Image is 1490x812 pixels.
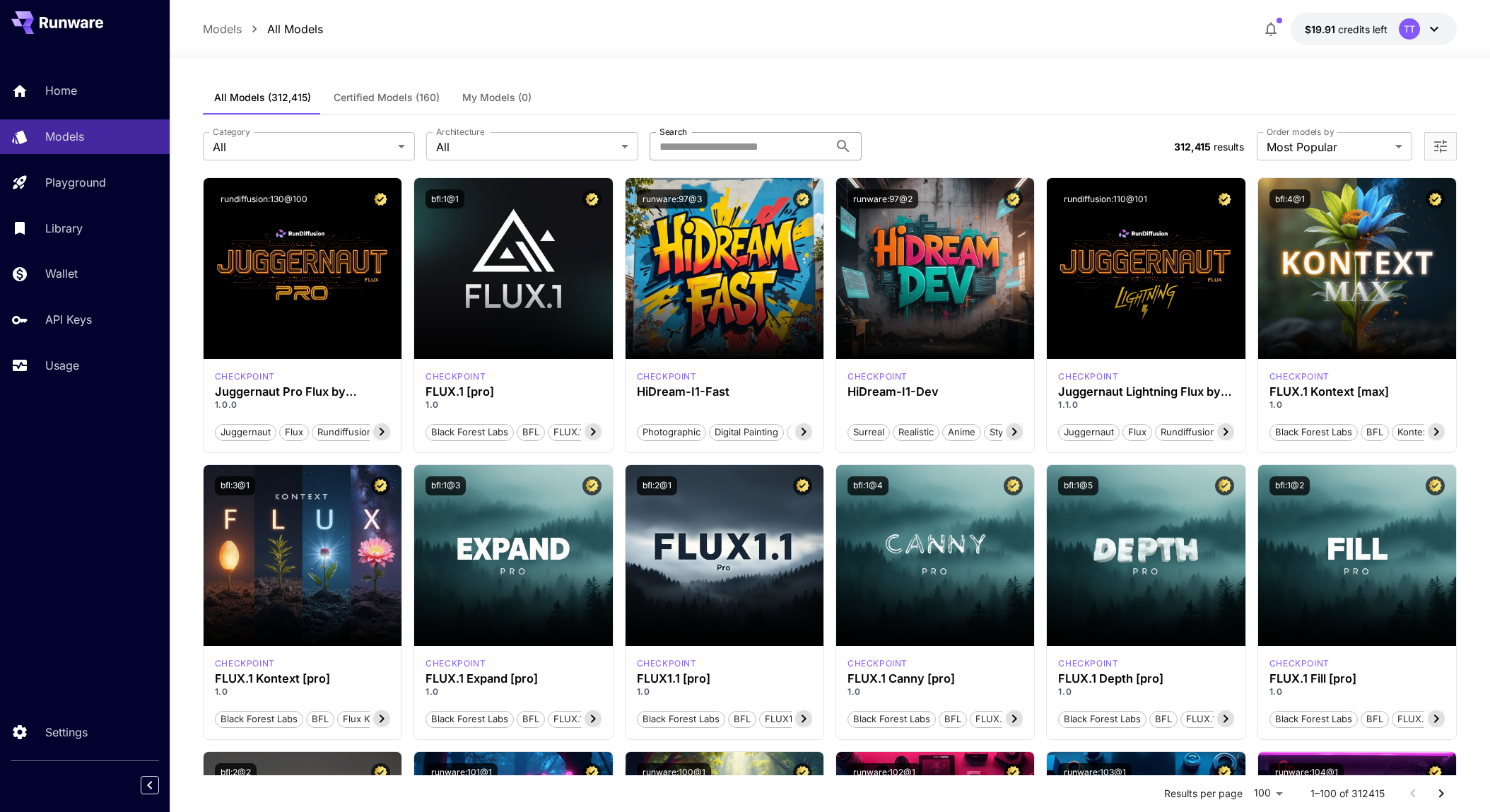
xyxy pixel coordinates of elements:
div: FLUX.1 Kontext [pro] [215,657,275,670]
button: rundiffusion [312,423,378,441]
button: BFL [1361,423,1389,441]
button: juggernaut [215,423,276,441]
h3: FLUX.1 Fill [pro] [1269,672,1445,686]
button: bfl:1@5 [1058,476,1098,495]
h3: FLUX.1 Canny [pro] [847,672,1023,686]
button: BFL [728,710,756,728]
button: flux [1122,423,1152,441]
span: Stylized [985,425,1028,440]
span: credits left [1338,23,1388,35]
span: flux [1123,425,1151,440]
button: Open more filters [1432,138,1449,155]
button: Flux Kontext [337,710,403,728]
p: 1.0 [1269,399,1445,411]
span: Realistic [893,425,939,440]
span: BFL [517,712,544,726]
p: checkpoint [637,657,697,670]
p: checkpoint [847,657,908,670]
div: Collapse sidebar [151,772,170,798]
button: Certified Model – Vetted for best performance and includes a commercial license. [371,763,390,782]
label: Search [659,126,687,138]
button: runware:97@2 [847,189,918,208]
button: FLUX.1 Canny [pro] [970,710,1067,728]
span: flux [280,425,308,440]
button: Kontext [1392,423,1436,441]
button: rundiffusion [1155,423,1221,441]
span: Black Forest Labs [426,425,513,440]
p: 1.0 [426,399,601,411]
p: 1.0 [426,686,601,698]
button: Certified Model – Vetted for best performance and includes a commercial license. [371,476,390,495]
h3: Juggernaut Lightning Flux by RunDiffusion [1058,385,1233,399]
div: fluxpro [1269,657,1330,670]
p: 1.0 [1269,686,1445,698]
span: Black Forest Labs [1270,425,1357,440]
button: bfl:1@4 [847,476,888,495]
div: fluxpro [847,657,908,670]
div: FLUX.1 D [215,370,275,383]
div: FLUX.1 Expand [pro] [426,672,601,686]
button: rundiffusion:130@100 [215,189,313,208]
button: Cinematic [787,423,841,441]
p: checkpoint [1058,370,1118,383]
span: rundiffusion [1156,425,1221,440]
h3: FLUX.1 [pro] [426,385,601,399]
button: Black Forest Labs [426,710,514,728]
p: checkpoint [847,370,908,383]
button: Go to next page [1427,779,1455,808]
div: FLUX.1 Kontext [max] [1269,385,1445,399]
button: Certified Model – Vetted for best performance and includes a commercial license. [582,476,602,495]
button: Certified Model – Vetted for best performance and includes a commercial license. [582,189,602,208]
p: 1.0.0 [215,399,390,411]
button: Certified Model – Vetted for best performance and includes a commercial license. [582,763,602,782]
span: FLUX1.1 [pro] [760,712,828,726]
button: bfl:2@2 [215,763,257,782]
div: FLUX.1 D [1058,370,1118,383]
span: Black Forest Labs [216,712,303,726]
p: Models [203,20,242,37]
h3: FLUX1.1 [pro] [637,672,812,686]
span: Cinematic [787,425,840,440]
span: Black Forest Labs [638,712,725,726]
button: BFL [306,710,334,728]
h3: HiDream-I1-Fast [637,385,812,399]
p: 1.0 [847,686,1023,698]
button: BFL [517,423,545,441]
button: Certified Model – Vetted for best performance and includes a commercial license. [371,189,390,208]
div: FLUX.1 Depth [pro] [1058,672,1233,686]
button: BFL [939,710,967,728]
p: checkpoint [215,370,275,383]
span: Kontext [1392,425,1436,440]
button: bfl:3@1 [215,476,255,495]
button: Certified Model – Vetted for best performance and includes a commercial license. [1215,476,1234,495]
button: FLUX1.1 [pro] [759,710,828,728]
button: FLUX.1 Expand [pro] [548,710,649,728]
span: BFL [517,425,544,440]
h3: HiDream-I1-Dev [847,385,1023,399]
span: My Models (0) [462,91,532,104]
button: FLUX.1 [pro] [548,423,614,441]
span: $19.91 [1305,23,1338,35]
button: $19.905TT [1291,13,1457,45]
button: BFL [517,710,545,728]
button: FLUX.1 Depth [pro] [1180,710,1275,728]
span: Black Forest Labs [1059,712,1146,726]
p: Home [45,82,77,99]
button: flux [279,423,309,441]
p: 1.0 [637,686,812,698]
p: All Models [267,20,323,37]
div: 100 [1248,783,1288,804]
button: Black Forest Labs [847,710,936,728]
button: Certified Model – Vetted for best performance and includes a commercial license. [1215,763,1234,782]
button: bfl:2@1 [637,476,677,495]
label: Order models by [1267,126,1334,138]
button: Certified Model – Vetted for best performance and includes a commercial license. [1215,189,1234,208]
div: FLUX.1 Kontext [max] [1269,370,1330,383]
span: FLUX.1 Fill [pro] [1392,712,1472,726]
p: checkpoint [426,370,486,383]
p: checkpoint [1269,370,1330,383]
div: fluxpro [426,370,486,383]
span: FLUX.1 Canny [pro] [970,712,1066,726]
